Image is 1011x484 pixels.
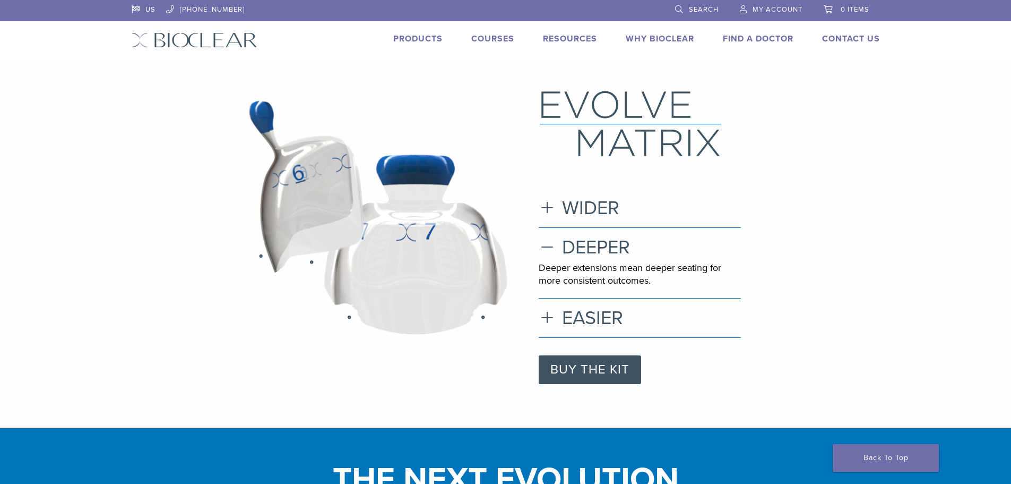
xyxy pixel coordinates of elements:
[132,32,257,48] img: Bioclear
[393,33,443,44] a: Products
[471,33,514,44] a: Courses
[539,262,741,287] p: Deeper extensions mean deeper seating for more consistent outcomes.
[723,33,793,44] a: Find A Doctor
[841,5,869,14] span: 0 items
[539,236,741,259] h3: DEEPER
[539,307,741,329] h3: EASIER
[753,5,802,14] span: My Account
[539,355,641,384] a: BUY THE KIT
[539,197,741,219] h3: WIDER
[822,33,880,44] a: Contact Us
[543,33,597,44] a: Resources
[833,444,939,472] a: Back To Top
[689,5,719,14] span: Search
[626,33,694,44] a: Why Bioclear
